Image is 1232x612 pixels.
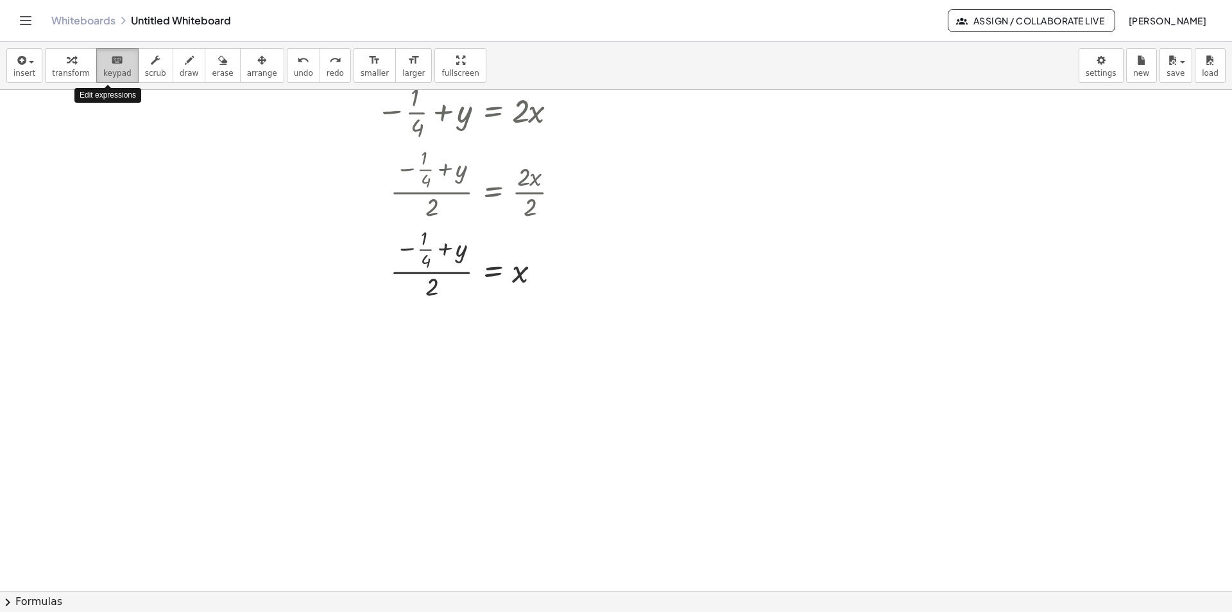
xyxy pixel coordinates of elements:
[368,53,381,68] i: format_size
[407,53,420,68] i: format_size
[103,69,132,78] span: keypad
[1195,48,1226,83] button: load
[354,48,396,83] button: format_sizesmaller
[247,69,277,78] span: arrange
[96,48,139,83] button: keyboardkeypad
[6,48,42,83] button: insert
[145,69,166,78] span: scrub
[111,53,123,68] i: keyboard
[173,48,206,83] button: draw
[212,69,233,78] span: erase
[320,48,351,83] button: redoredo
[959,15,1104,26] span: Assign / Collaborate Live
[434,48,486,83] button: fullscreen
[1126,48,1157,83] button: new
[402,69,425,78] span: larger
[294,69,313,78] span: undo
[15,10,36,31] button: Toggle navigation
[395,48,432,83] button: format_sizelarger
[1118,9,1217,32] button: [PERSON_NAME]
[1133,69,1149,78] span: new
[180,69,199,78] span: draw
[205,48,240,83] button: erase
[52,69,90,78] span: transform
[1202,69,1219,78] span: load
[240,48,284,83] button: arrange
[13,69,35,78] span: insert
[51,14,116,27] a: Whiteboards
[138,48,173,83] button: scrub
[327,69,344,78] span: redo
[1086,69,1116,78] span: settings
[1079,48,1124,83] button: settings
[1167,69,1185,78] span: save
[361,69,389,78] span: smaller
[1128,15,1206,26] span: [PERSON_NAME]
[948,9,1115,32] button: Assign / Collaborate Live
[441,69,479,78] span: fullscreen
[287,48,320,83] button: undoundo
[74,88,141,103] div: Edit expressions
[45,48,97,83] button: transform
[297,53,309,68] i: undo
[329,53,341,68] i: redo
[1159,48,1192,83] button: save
